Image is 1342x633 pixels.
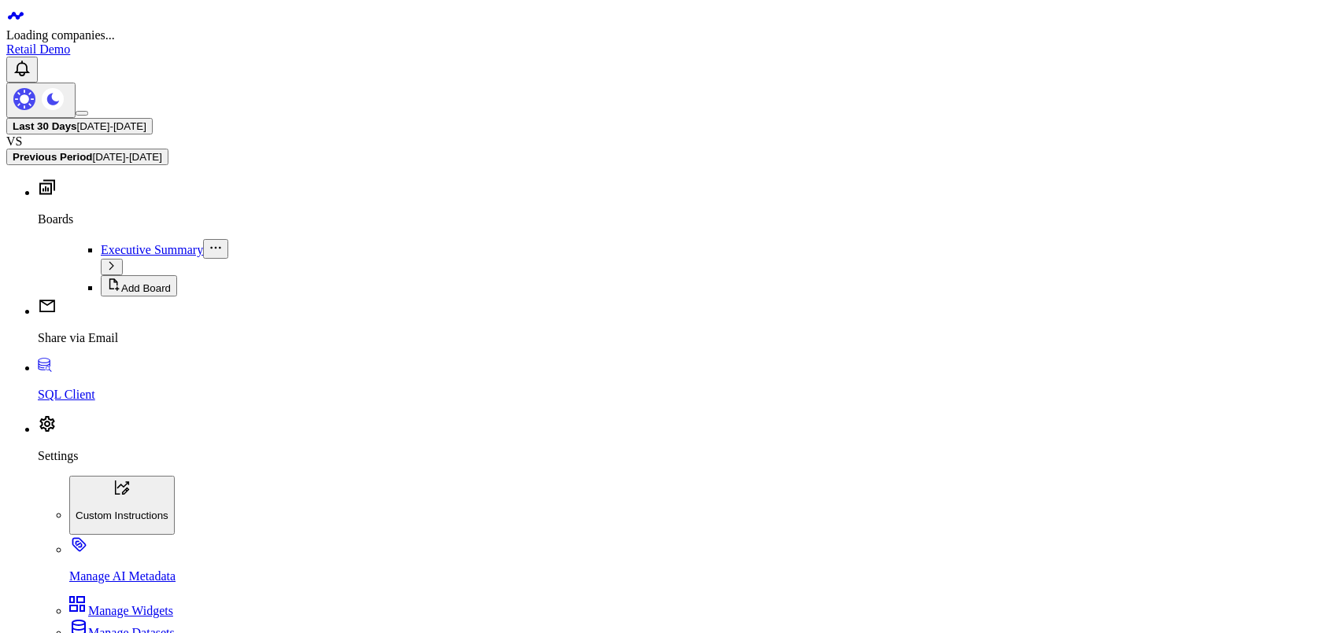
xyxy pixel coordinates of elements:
p: Manage AI Metadata [69,569,1336,583]
p: Share via Email [38,331,1336,345]
p: Settings [38,449,1336,463]
a: Retail Demo [6,42,70,56]
b: Previous Period [13,151,92,163]
div: VS [6,134,1336,149]
a: SQL Client [38,361,1336,402]
b: Last 30 Days [13,120,77,132]
button: Add Board [101,275,177,296]
p: Boards [38,212,1336,226]
button: Last 30 Days[DATE]-[DATE] [6,118,153,134]
span: [DATE] - [DATE] [77,120,146,132]
a: Manage AI Metadata [69,543,1336,583]
button: Custom Instructions [69,476,175,535]
a: Manage Widgets [69,604,173,617]
p: Custom Instructions [76,510,168,521]
div: Loading companies... [6,28,1336,42]
button: Previous Period[DATE]-[DATE] [6,149,168,165]
span: Manage Widgets [88,604,173,617]
p: SQL Client [38,388,1336,402]
span: [DATE] - [DATE] [92,151,161,163]
a: Executive Summary [101,243,203,256]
